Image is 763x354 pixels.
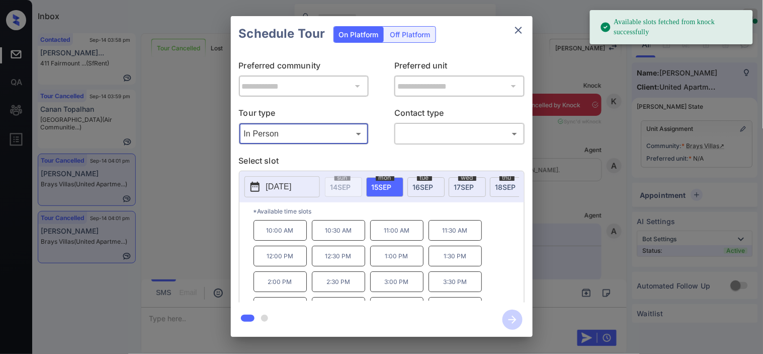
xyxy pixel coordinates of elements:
[253,202,524,220] p: *Available time slots
[429,220,482,241] p: 11:30 AM
[239,155,525,171] p: Select slot
[429,246,482,266] p: 1:30 PM
[312,297,365,318] p: 4:30 PM
[394,59,525,76] p: Preferred unit
[241,125,367,142] div: In Person
[429,271,482,292] p: 3:30 PM
[370,297,423,318] p: 5:00 PM
[312,246,365,266] p: 12:30 PM
[394,107,525,123] p: Contact type
[370,246,423,266] p: 1:00 PM
[372,183,392,191] span: 15 SEP
[454,183,474,191] span: 17 SEP
[429,297,482,318] p: 5:30 PM
[239,59,369,76] p: Preferred community
[253,271,307,292] p: 2:00 PM
[253,246,307,266] p: 12:00 PM
[266,181,292,193] p: [DATE]
[370,220,423,241] p: 11:00 AM
[370,271,423,292] p: 3:00 PM
[490,177,527,197] div: date-select
[458,175,476,181] span: wed
[334,27,384,42] div: On Platform
[600,13,745,41] div: Available slots fetched from knock successfully
[312,220,365,241] p: 10:30 AM
[231,16,333,51] h2: Schedule Tour
[253,220,307,241] p: 10:00 AM
[239,107,369,123] p: Tour type
[508,20,529,40] button: close
[244,176,320,197] button: [DATE]
[366,177,403,197] div: date-select
[449,177,486,197] div: date-select
[495,183,516,191] span: 18 SEP
[385,27,436,42] div: Off Platform
[376,175,394,181] span: mon
[499,175,515,181] span: thu
[407,177,445,197] div: date-select
[417,175,432,181] span: tue
[253,297,307,318] p: 4:00 PM
[312,271,365,292] p: 2:30 PM
[413,183,434,191] span: 16 SEP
